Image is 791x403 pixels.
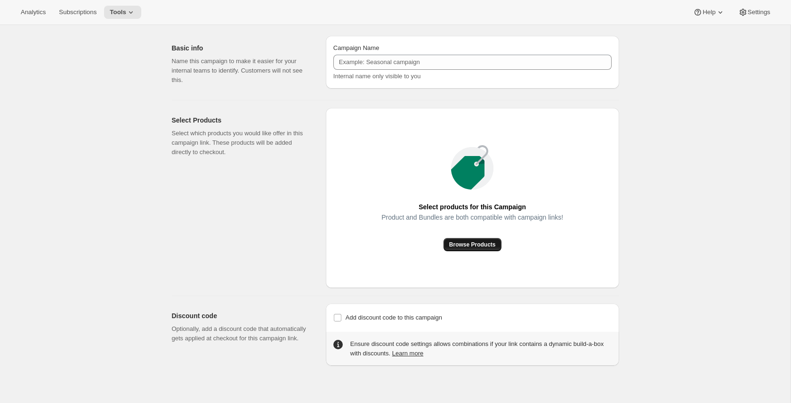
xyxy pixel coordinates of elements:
span: Browse Products [449,241,496,248]
span: Select products for this Campaign [419,200,526,214]
p: Select which products you would like offer in this campaign link. These products will be added di... [172,129,311,157]
h2: Select Products [172,115,311,125]
div: Ensure discount code settings allows combinations if your link contains a dynamic build-a-box wit... [350,339,612,358]
h2: Basic info [172,43,311,53]
p: Optionally, add a discount code that automatically gets applied at checkout for this campaign link. [172,324,311,343]
h2: Discount code [172,311,311,321]
button: Tools [104,6,141,19]
button: Help [687,6,730,19]
span: Analytics [21,8,46,16]
span: Add discount code to this campaign [346,314,442,321]
span: Tools [110,8,126,16]
span: Campaign Name [333,44,379,51]
button: Subscriptions [53,6,102,19]
span: Internal name only visible to you [333,73,421,80]
a: Learn more [392,350,423,357]
span: Help [702,8,715,16]
button: Analytics [15,6,51,19]
button: Settings [733,6,776,19]
span: Product and Bundles are both compatible with campaign links! [381,211,563,224]
p: Name this campaign to make it easier for your internal teams to identify. Customers will not see ... [172,57,311,85]
input: Example: Seasonal campaign [333,55,612,70]
span: Settings [748,8,770,16]
button: Browse Products [444,238,501,251]
span: Subscriptions [59,8,97,16]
